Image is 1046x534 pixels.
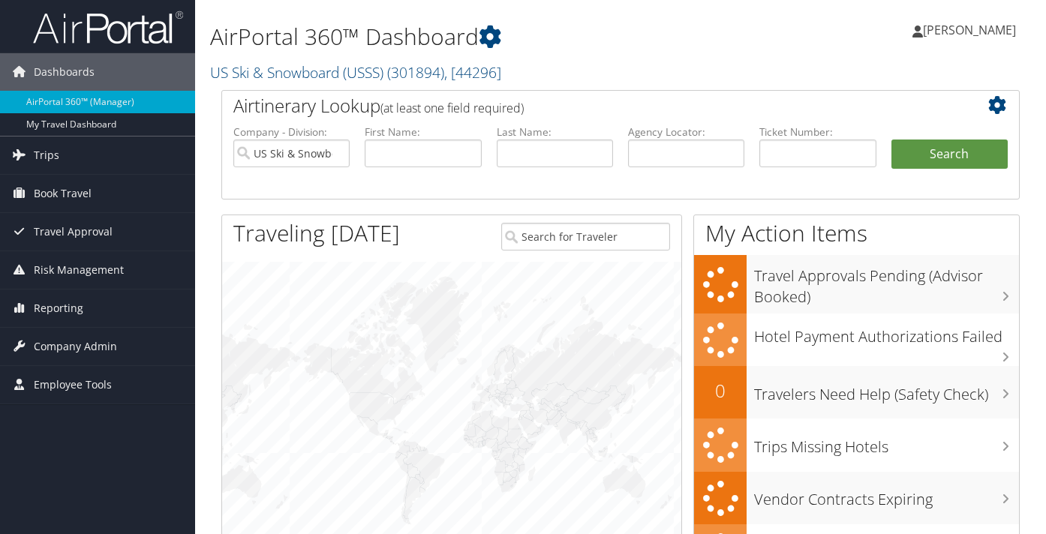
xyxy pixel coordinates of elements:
a: Hotel Payment Authorizations Failed [694,313,1019,367]
h1: My Action Items [694,217,1019,249]
a: Vendor Contracts Expiring [694,472,1019,525]
span: (at least one field required) [380,100,524,116]
h3: Travelers Need Help (Safety Check) [754,376,1019,405]
img: airportal-logo.png [33,10,183,45]
label: Ticket Number: [759,124,876,139]
label: Last Name: [497,124,613,139]
span: , [ 44296 ] [444,62,501,82]
a: 0Travelers Need Help (Safety Check) [694,366,1019,418]
span: Trips [34,136,59,174]
span: Reporting [34,289,83,327]
a: Travel Approvals Pending (Advisor Booked) [694,255,1019,313]
span: [PERSON_NAME] [923,22,1016,38]
h3: Trips Missing Hotels [754,429,1019,457]
a: Trips Missing Hotels [694,418,1019,472]
input: Search for Traveler [501,223,670,250]
span: Risk Management [34,251,124,289]
button: Search [891,139,1008,169]
a: [PERSON_NAME] [912,7,1031,52]
label: Agency Locator: [628,124,744,139]
a: US Ski & Snowboard (USSS) [210,62,501,82]
span: Company Admin [34,328,117,365]
span: ( 301894 ) [387,62,444,82]
h2: 0 [694,378,747,403]
span: Travel Approval [34,213,113,250]
h1: Traveling [DATE] [233,217,400,249]
span: Book Travel [34,175,92,212]
span: Dashboards [34,53,95,91]
span: Employee Tools [34,366,112,403]
h1: AirPortal 360™ Dashboard [210,21,757,52]
label: Company - Division: [233,124,350,139]
h3: Travel Approvals Pending (Advisor Booked) [754,258,1019,307]
label: First Name: [365,124,481,139]
h3: Vendor Contracts Expiring [754,481,1019,510]
h2: Airtinerary Lookup [233,93,942,118]
h3: Hotel Payment Authorizations Failed [754,319,1019,347]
